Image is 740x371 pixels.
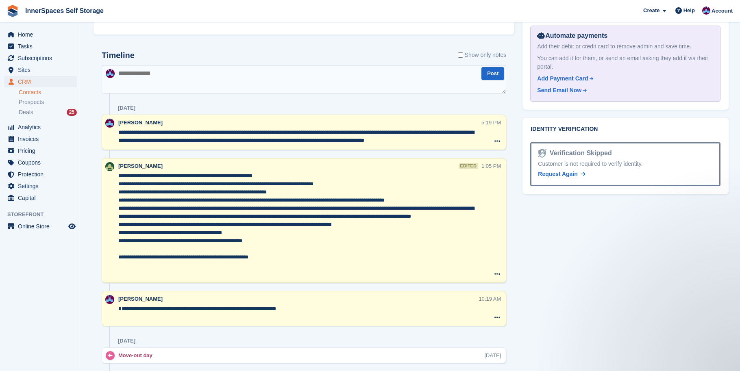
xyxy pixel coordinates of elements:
[118,351,157,359] div: Move-out day
[18,41,67,52] span: Tasks
[479,295,501,303] div: 10:19 AM
[18,121,67,133] span: Analytics
[537,86,581,95] div: Send Email Now
[18,192,67,204] span: Capital
[4,64,77,76] a: menu
[105,295,114,304] img: Paul Allo
[19,89,77,96] a: Contacts
[4,133,77,145] a: menu
[702,7,710,15] img: Paul Allo
[18,52,67,64] span: Subscriptions
[712,7,733,15] span: Account
[18,221,67,232] span: Online Store
[4,52,77,64] a: menu
[105,162,114,171] img: Paula Amey
[481,67,504,80] button: Post
[118,119,163,126] span: [PERSON_NAME]
[4,192,77,204] a: menu
[683,7,695,15] span: Help
[484,351,501,359] div: [DATE]
[537,31,714,41] div: Automate payments
[537,74,588,83] div: Add Payment Card
[18,157,67,168] span: Coupons
[4,157,77,168] a: menu
[102,51,135,60] h2: Timeline
[643,7,659,15] span: Create
[7,210,81,219] span: Storefront
[4,180,77,192] a: menu
[538,149,546,158] img: Identity Verification Ready
[481,119,501,126] div: 5:19 PM
[4,145,77,156] a: menu
[118,338,135,344] div: [DATE]
[537,42,714,51] div: Add their debit or credit card to remove admin and save time.
[19,108,77,117] a: Deals 25
[18,180,67,192] span: Settings
[67,109,77,116] div: 25
[105,119,114,128] img: Paul Allo
[106,69,115,78] img: Paul Allo
[19,108,33,116] span: Deals
[22,4,107,17] a: InnerSpaces Self Storage
[4,121,77,133] a: menu
[538,160,713,168] div: Customer is not required to verify identity.
[67,221,77,231] a: Preview store
[4,41,77,52] a: menu
[531,126,720,132] h2: Identity verification
[538,171,578,177] span: Request Again
[458,51,463,59] input: Show only notes
[538,170,585,178] a: Request Again
[458,51,507,59] label: Show only notes
[18,76,67,87] span: CRM
[546,148,612,158] div: Verification Skipped
[18,64,67,76] span: Sites
[18,133,67,145] span: Invoices
[4,221,77,232] a: menu
[118,163,163,169] span: [PERSON_NAME]
[19,98,77,106] a: Prospects
[537,74,710,83] a: Add Payment Card
[18,145,67,156] span: Pricing
[481,162,501,170] div: 1:05 PM
[7,5,19,17] img: stora-icon-8386f47178a22dfd0bd8f6a31ec36ba5ce8667c1dd55bd0f319d3a0aa187defe.svg
[118,105,135,111] div: [DATE]
[4,29,77,40] a: menu
[459,163,478,169] div: edited
[4,169,77,180] a: menu
[4,76,77,87] a: menu
[18,29,67,40] span: Home
[118,296,163,302] span: [PERSON_NAME]
[18,169,67,180] span: Protection
[19,98,44,106] span: Prospects
[537,54,714,71] div: You can add it for them, or send an email asking they add it via their portal.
